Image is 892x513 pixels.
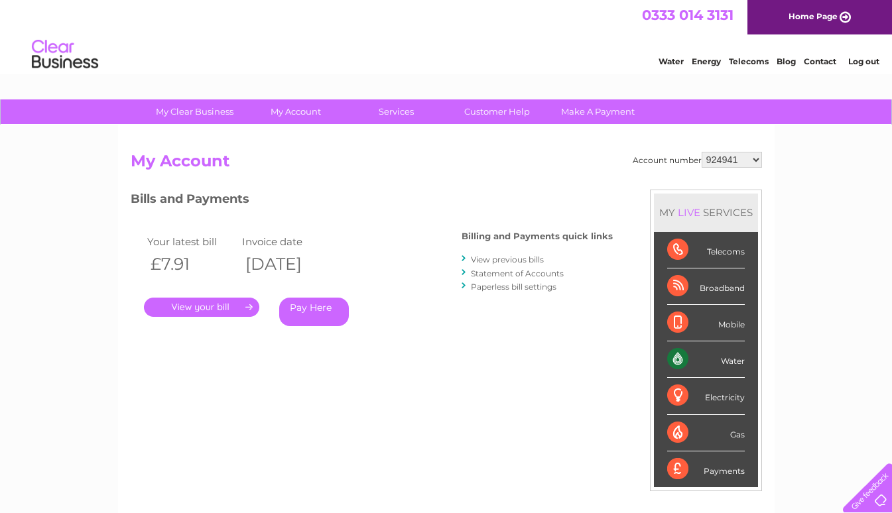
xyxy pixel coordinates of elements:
[654,194,758,231] div: MY SERVICES
[848,56,879,66] a: Log out
[31,34,99,75] img: logo.png
[133,7,760,64] div: Clear Business is a trading name of Verastar Limited (registered in [GEOGRAPHIC_DATA] No. 3667643...
[543,99,653,124] a: Make A Payment
[471,282,556,292] a: Paperless bill settings
[140,99,249,124] a: My Clear Business
[239,233,334,251] td: Invoice date
[144,298,259,317] a: .
[131,190,613,213] h3: Bills and Payments
[239,251,334,278] th: [DATE]
[667,378,745,414] div: Electricity
[462,231,613,241] h4: Billing and Payments quick links
[241,99,350,124] a: My Account
[667,268,745,305] div: Broadband
[342,99,451,124] a: Services
[144,251,239,278] th: £7.91
[667,341,745,378] div: Water
[279,298,349,326] a: Pay Here
[777,56,796,66] a: Blog
[667,415,745,451] div: Gas
[675,206,703,219] div: LIVE
[667,451,745,487] div: Payments
[633,152,762,168] div: Account number
[692,56,721,66] a: Energy
[667,232,745,268] div: Telecoms
[804,56,836,66] a: Contact
[471,255,544,264] a: View previous bills
[659,56,684,66] a: Water
[729,56,769,66] a: Telecoms
[642,7,733,23] a: 0333 014 3131
[667,305,745,341] div: Mobile
[131,152,762,177] h2: My Account
[442,99,552,124] a: Customer Help
[144,233,239,251] td: Your latest bill
[471,268,564,278] a: Statement of Accounts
